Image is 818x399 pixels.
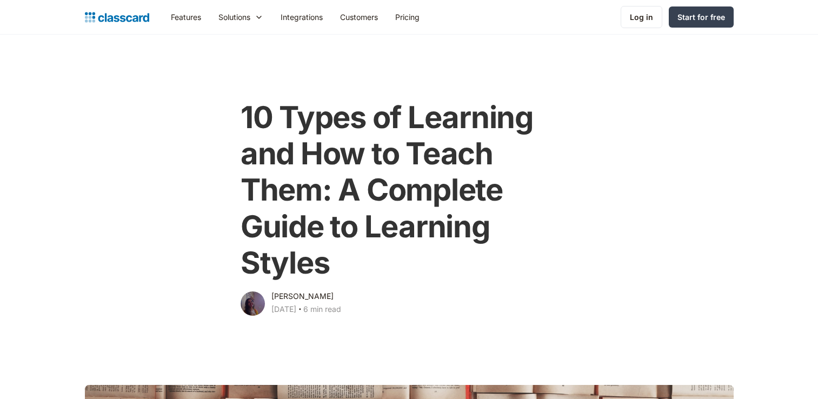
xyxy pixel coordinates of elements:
a: Start for free [669,6,734,28]
div: Solutions [218,11,250,23]
div: Start for free [677,11,725,23]
div: Log in [630,11,653,23]
div: [PERSON_NAME] [271,290,334,303]
a: Integrations [272,5,331,29]
div: Solutions [210,5,272,29]
a: Features [162,5,210,29]
a: Log in [621,6,662,28]
a: Pricing [387,5,428,29]
h1: 10 Types of Learning and How to Teach Them: A Complete Guide to Learning Styles [241,99,577,281]
a: Customers [331,5,387,29]
div: 6 min read [303,303,341,316]
div: [DATE] [271,303,296,316]
a: home [85,10,149,25]
div: ‧ [296,303,303,318]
